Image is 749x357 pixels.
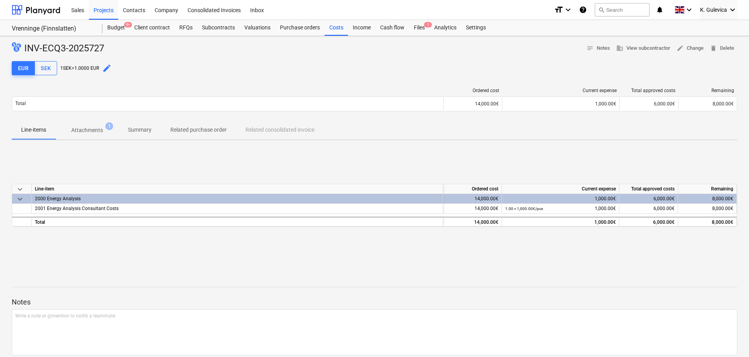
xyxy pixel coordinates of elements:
[673,42,707,54] button: Change
[677,45,684,52] span: edit
[12,297,737,307] p: Notes
[613,42,673,54] button: View subcontractor
[105,122,113,130] span: 1
[728,5,737,14] i: keyboard_arrow_down
[684,5,694,14] i: keyboard_arrow_down
[375,20,409,36] a: Cash flow
[623,204,675,214] div: 6,000.00€
[505,194,616,204] div: 1,000.00€
[446,204,498,214] div: 14,000.00€
[103,20,130,36] a: Budget9+
[170,126,227,134] p: Related purchase order
[424,22,432,27] span: 1
[409,20,430,36] div: Files
[616,45,623,52] span: business
[21,126,46,134] p: Line-items
[505,88,617,93] div: Current expense
[707,42,737,54] button: Delete
[579,5,587,14] i: Knowledge base
[447,88,499,93] div: Ordered cost
[175,20,197,36] a: RFQs
[15,185,25,194] span: keyboard_arrow_down
[103,20,130,36] div: Budget
[275,20,325,36] a: Purchase orders
[35,194,440,203] div: 2000 Energy Analysis
[623,101,675,107] div: 6,000.00€
[710,319,749,357] iframe: Chat Widget
[710,44,734,53] span: Delete
[102,63,112,73] span: edit
[41,63,51,73] div: SEK
[32,184,443,194] div: Line-item
[430,20,461,36] a: Analytics
[34,61,57,75] button: SEK
[623,88,675,93] div: Total approved costs
[18,63,29,73] div: EUR
[598,7,605,13] span: search
[348,20,375,36] a: Income
[197,20,240,36] a: Subcontracts
[446,194,498,204] div: 14,000.00€
[505,217,616,227] div: 1,000.00€
[505,204,616,214] div: 1,000.00€
[130,20,175,36] a: Client contract
[678,184,737,194] div: Remaining
[12,25,93,33] div: Vrenninge (Finnslatten)
[616,44,670,53] span: View subcontractor
[681,217,733,227] div: 8,000.00€
[623,194,675,204] div: 6,000.00€
[447,101,499,107] div: 14,000.00€
[443,184,502,194] div: Ordered cost
[15,100,26,107] p: Total
[700,7,727,13] span: K. Gulevica
[12,42,21,55] div: Invoice has a different currency from the budget
[60,65,99,71] div: 1 SEK = 1.0000 EUR
[240,20,275,36] a: Valuations
[461,20,491,36] a: Settings
[12,61,35,75] button: EUR
[502,184,619,194] div: Current expense
[681,204,733,214] div: 8,000.00€
[12,42,107,55] div: INV-ECQ3-2025727
[587,44,610,53] span: Notes
[32,217,443,227] div: Total
[446,217,498,227] div: 14,000.00€
[35,206,119,211] span: 2001 Energy Analysis Consultant Costs
[409,20,430,36] a: Files1
[563,5,573,14] i: keyboard_arrow_down
[554,5,563,14] i: format_size
[656,5,664,14] i: notifications
[619,184,678,194] div: Total approved costs
[623,217,675,227] div: 6,000.00€
[587,45,594,52] span: notes
[128,126,152,134] p: Summary
[505,207,543,211] small: 1.00 × 1,000.00€ / pcs
[677,44,704,53] span: Change
[325,20,348,36] a: Costs
[583,42,613,54] button: Notes
[124,22,132,27] span: 9+
[682,101,734,107] div: 8,000.00€
[710,45,717,52] span: delete
[682,88,734,93] div: Remaining
[15,194,25,204] span: keyboard_arrow_down
[71,126,103,134] p: Attachments
[681,194,733,204] div: 8,000.00€
[505,101,616,107] div: 1,000.00€
[595,3,650,16] button: Search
